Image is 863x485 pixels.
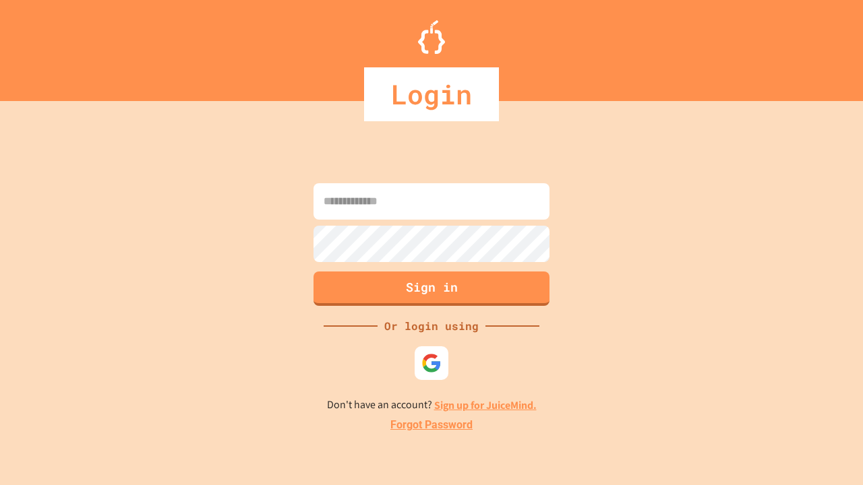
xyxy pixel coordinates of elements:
[327,397,537,414] p: Don't have an account?
[390,417,473,433] a: Forgot Password
[434,398,537,412] a: Sign up for JuiceMind.
[364,67,499,121] div: Login
[418,20,445,54] img: Logo.svg
[314,271,549,306] button: Sign in
[421,353,442,373] img: google-icon.svg
[378,318,485,334] div: Or login using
